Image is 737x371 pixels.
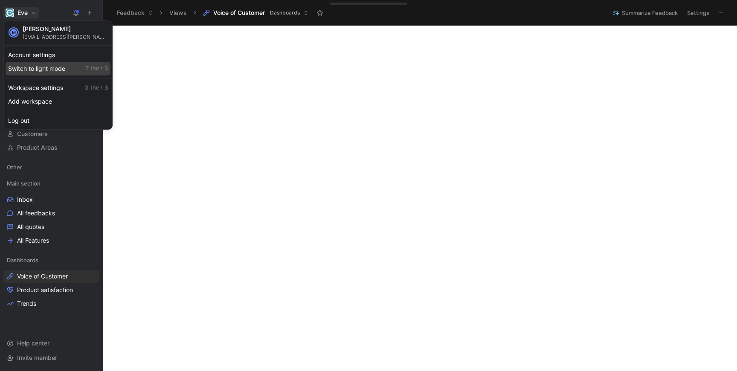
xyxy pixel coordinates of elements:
[23,25,108,33] div: [PERSON_NAME]
[23,34,108,40] div: [EMAIL_ADDRESS][PERSON_NAME][DOMAIN_NAME]
[6,95,110,108] div: Add workspace
[6,114,110,128] div: Log out
[9,28,18,37] div: M
[6,81,110,95] div: Workspace settings
[6,62,110,75] div: Switch to light mode
[84,84,108,92] span: G then S
[6,48,110,62] div: Account settings
[85,65,108,72] span: T then S
[3,20,113,130] div: EveEve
